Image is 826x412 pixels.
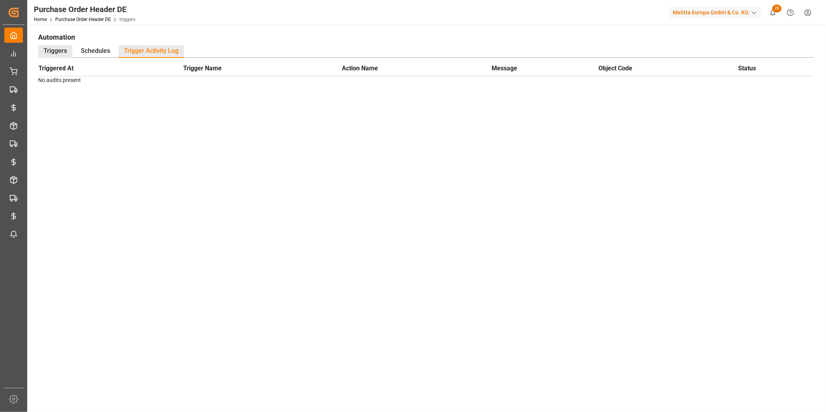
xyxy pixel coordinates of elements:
[34,3,135,15] div: Purchase Order Header DE
[38,63,183,76] th: Triggered At
[670,5,764,20] button: Melitta Europa GmbH & Co. KG
[119,45,184,58] div: Trigger Activity Log
[738,63,814,76] th: Status
[764,4,782,21] button: show 23 new notifications
[38,76,814,84] div: No audits present
[38,30,814,44] h1: Automation
[55,17,111,22] a: Purchase Order Header DE
[598,63,738,76] th: Object Code
[772,5,782,12] span: 23
[670,7,761,18] div: Melitta Europa GmbH & Co. KG
[34,17,47,22] a: Home
[183,63,342,76] th: Trigger Name
[38,45,72,58] div: Triggers
[75,45,115,58] div: Schedules
[342,63,491,76] th: Action Name
[782,4,799,21] button: Help Center
[491,63,598,76] th: Message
